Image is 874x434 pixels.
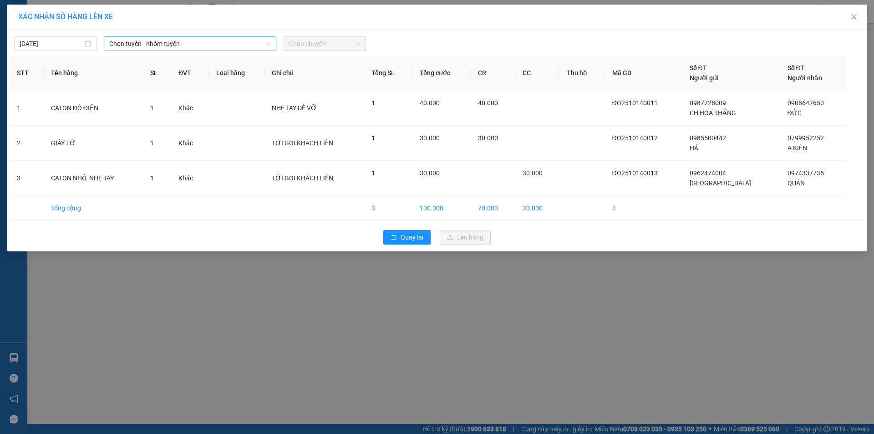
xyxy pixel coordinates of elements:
[788,144,807,152] span: A KIÊN
[272,104,317,112] span: NHẸ TAY DỄ VỠ
[272,139,333,147] span: TỚI GỌI KHÁCH LIỀN
[420,99,440,107] span: 40.000
[10,161,44,196] td: 3
[788,64,805,71] span: Số ĐT
[109,37,271,51] span: Chọn tuyến - nhóm tuyến
[841,5,867,30] button: Close
[690,144,698,152] span: HẢ
[272,174,335,182] span: TỚI GỌI KHÁCH LIỀN,
[401,232,423,242] span: Quay lại
[8,8,65,30] div: VP Đắk Ơ
[788,134,824,142] span: 0799952252
[10,126,44,161] td: 2
[515,56,560,91] th: CC
[44,56,143,91] th: Tên hàng
[690,64,707,71] span: Số ĐT
[20,39,83,49] input: 14/10/2025
[440,230,491,245] button: uploadLên hàng
[788,99,824,107] span: 0908647650
[559,56,605,91] th: Thu hộ
[44,126,143,161] td: GIẤY TỜ
[70,61,82,71] span: CC :
[264,56,364,91] th: Ghi chú
[412,56,470,91] th: Tổng cước
[412,196,470,221] td: 100.000
[8,9,22,18] span: Gửi:
[788,179,805,187] span: QUÂN
[478,99,498,107] span: 40.000
[383,230,431,245] button: rollbackQuay lại
[420,134,440,142] span: 30.000
[478,134,498,142] span: 30.000
[71,9,93,18] span: Nhận:
[371,169,375,177] span: 1
[150,104,154,112] span: 1
[8,30,65,41] div: THÚY
[471,56,515,91] th: CR
[371,99,375,107] span: 1
[209,56,264,91] th: Loại hàng
[788,109,802,117] span: ĐỨC
[523,169,543,177] span: 30.000
[71,8,133,30] div: VP Thủ Dầu Một
[171,56,208,91] th: ĐVT
[150,174,154,182] span: 1
[44,91,143,126] td: CATON ĐỒ ĐIỆN
[44,161,143,196] td: CATON NHỎ. NHẸ TAY
[171,161,208,196] td: Khác
[605,56,682,91] th: Mã GD
[143,56,171,91] th: SL
[391,234,397,241] span: rollback
[788,74,822,82] span: Người nhận
[612,134,658,142] span: ĐO2510140012
[171,91,208,126] td: Khác
[266,41,271,46] span: down
[690,109,736,117] span: CH HOA THẮNG
[850,13,858,20] span: close
[364,56,413,91] th: Tổng SL
[10,91,44,126] td: 1
[71,30,133,41] div: CHỊ MÂY
[364,196,413,221] td: 3
[18,12,113,21] span: XÁC NHẬN SỐ HÀNG LÊN XE
[171,126,208,161] td: Khác
[70,59,134,71] div: 40.000
[289,37,361,51] span: Chọn chuyến
[515,196,560,221] td: 30.000
[150,139,154,147] span: 1
[690,74,719,82] span: Người gửi
[690,169,726,177] span: 0962474004
[690,134,726,142] span: 0985500442
[788,169,824,177] span: 0974337735
[690,99,726,107] span: 0987728009
[605,196,682,221] td: 3
[471,196,515,221] td: 70.000
[371,134,375,142] span: 1
[612,169,658,177] span: ĐO2510140013
[420,169,440,177] span: 30.000
[612,99,658,107] span: ĐO2510140011
[690,179,751,187] span: [GEOGRAPHIC_DATA]
[10,56,44,91] th: STT
[44,196,143,221] td: Tổng cộng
